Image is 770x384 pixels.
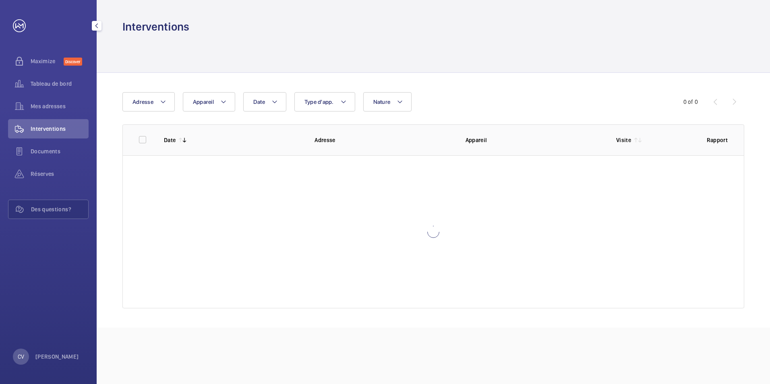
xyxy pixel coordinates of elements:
[253,99,265,105] span: Date
[363,92,412,111] button: Nature
[193,99,214,105] span: Appareil
[294,92,355,111] button: Type d'app.
[683,98,698,106] div: 0 of 0
[31,205,88,213] span: Des questions?
[31,147,89,155] span: Documents
[304,99,334,105] span: Type d'app.
[64,58,82,66] span: Discover
[373,99,391,105] span: Nature
[616,136,631,144] p: Visite
[122,92,175,111] button: Adresse
[18,353,24,361] p: CV
[164,136,176,144] p: Date
[243,92,286,111] button: Date
[31,57,64,65] span: Maximize
[466,136,603,144] p: Appareil
[31,125,89,133] span: Interventions
[35,353,79,361] p: [PERSON_NAME]
[31,102,89,110] span: Mes adresses
[183,92,235,111] button: Appareil
[707,136,728,144] p: Rapport
[315,136,452,144] p: Adresse
[31,170,89,178] span: Réserves
[132,99,153,105] span: Adresse
[31,80,89,88] span: Tableau de bord
[122,19,189,34] h1: Interventions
